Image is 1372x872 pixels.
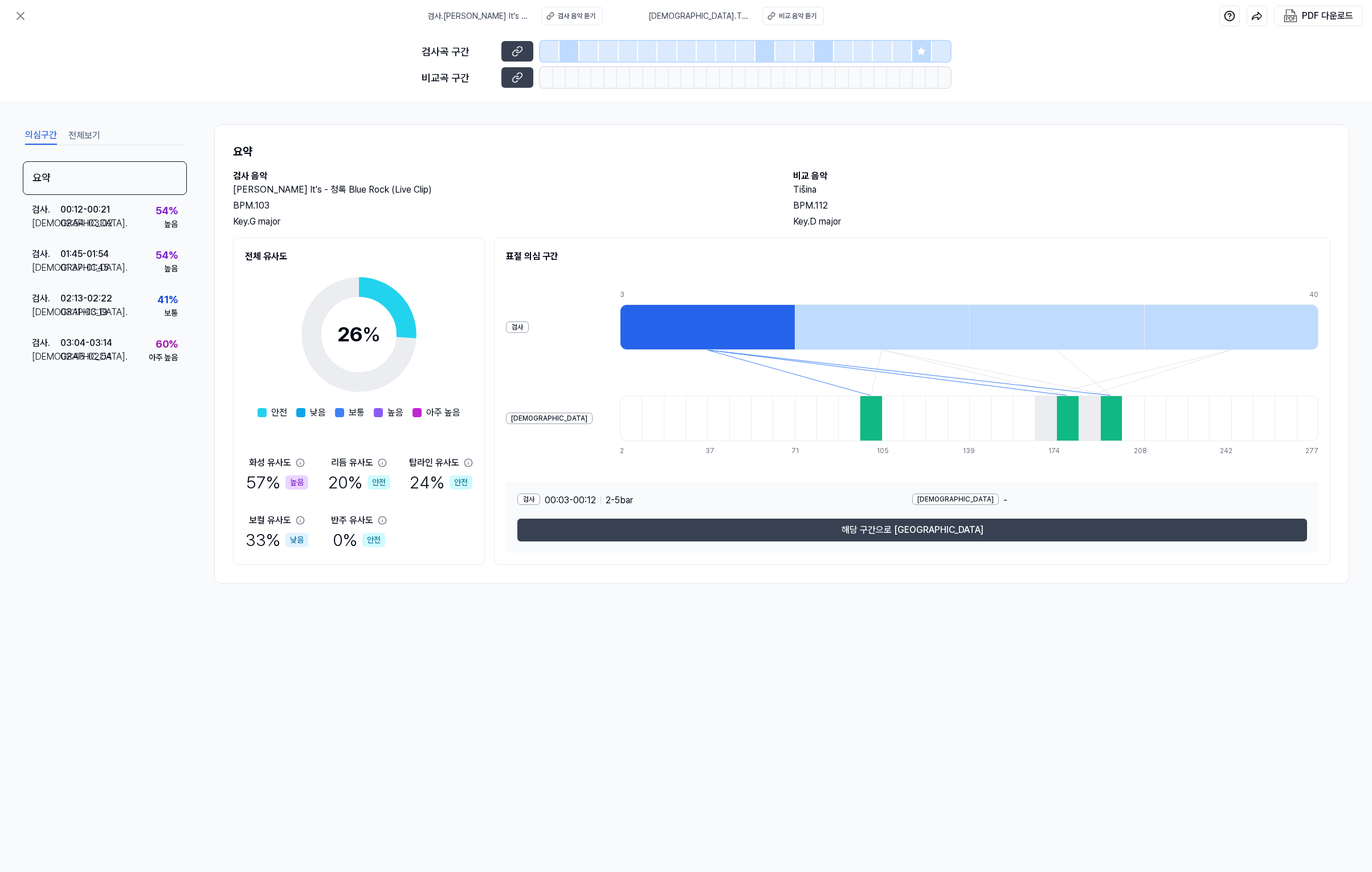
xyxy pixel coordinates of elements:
[963,446,985,456] div: 139
[233,183,770,197] h2: [PERSON_NAME] It's - 청록 Blue Rock (Live Clip)
[506,413,593,424] div: [DEMOGRAPHIC_DATA]
[367,475,390,490] div: 안전
[517,494,540,505] div: 검사
[409,456,459,470] div: 탑라인 유사도
[912,494,1307,507] div: -
[233,143,1330,160] h1: 요약
[157,292,178,307] div: 41 %
[32,336,60,350] div: 검사 .
[32,305,60,319] div: [DEMOGRAPHIC_DATA] .
[912,494,999,505] div: [DEMOGRAPHIC_DATA]
[245,250,473,263] h2: 전체 유사도
[606,494,633,507] span: 2 - 5 bar
[506,321,529,333] div: 검사
[506,250,1318,263] h2: 표절 의심 구간
[25,127,57,145] button: 의심구간
[328,470,390,495] div: 20 %
[1220,446,1242,456] div: 242
[60,261,109,275] div: 01:37 - 01:45
[1251,10,1263,22] img: share
[149,352,178,364] div: 아주 높음
[285,475,308,490] div: 높음
[558,11,595,21] div: 검사 음악 듣기
[877,446,899,456] div: 105
[233,199,770,213] div: BPM. 103
[249,514,291,527] div: 보컬 유사도
[32,350,60,364] div: [DEMOGRAPHIC_DATA] .
[333,527,385,553] div: 0 %
[1302,9,1353,23] div: PDF 다운로드
[23,161,187,195] div: 요약
[233,169,770,183] h2: 검사 음악
[793,199,1330,213] div: BPM. 112
[60,217,113,230] div: 02:54 - 03:02
[331,456,373,470] div: 리듬 유사도
[1134,446,1155,456] div: 208
[32,203,60,217] div: 검사 .
[60,350,112,364] div: 02:45 - 02:54
[541,7,603,25] button: 검사 음악 듣기
[337,319,381,350] div: 26
[517,519,1307,541] button: 해당 구간으로 [GEOGRAPHIC_DATA]
[362,322,381,347] span: %
[331,514,373,527] div: 반주 유사도
[60,305,108,319] div: 03:11 - 03:19
[32,261,60,275] div: [DEMOGRAPHIC_DATA] .
[1048,446,1070,456] div: 174
[1224,10,1235,22] img: help
[545,494,596,507] span: 00:03 - 00:12
[791,446,813,456] div: 71
[793,215,1330,229] div: Key. D major
[1284,9,1297,23] img: PDF Download
[427,10,528,22] span: 검사 . [PERSON_NAME] It's - 청록 Blue Rock (Live Clip)
[156,203,178,218] div: 54 %
[310,406,326,419] span: 낮음
[246,527,308,553] div: 33 %
[271,406,287,419] span: 안전
[249,456,291,470] div: 화성 유사도
[246,470,308,495] div: 57 %
[620,290,795,300] div: 3
[164,307,178,319] div: 보통
[156,247,178,263] div: 54 %
[1305,446,1318,456] div: 277
[1309,290,1318,300] div: 40
[410,470,472,495] div: 24 %
[60,292,112,305] div: 02:13 - 02:22
[285,533,308,547] div: 낮음
[362,533,385,547] div: 안전
[349,406,365,419] span: 보통
[387,406,403,419] span: 높음
[620,446,642,456] div: 2
[1281,6,1355,26] button: PDF 다운로드
[762,7,824,25] button: 비교 음악 듣기
[793,183,1330,197] h2: Tišina
[68,127,100,145] button: 전체보기
[422,44,495,59] div: 검사곡 구간
[60,203,110,217] div: 00:12 - 00:21
[164,263,178,275] div: 높음
[164,218,178,230] div: 높음
[426,406,460,419] span: 아주 높음
[60,336,112,350] div: 03:04 - 03:14
[32,292,60,305] div: 검사 .
[793,169,1330,183] h2: 비교 음악
[233,215,770,229] div: Key. G major
[60,247,109,261] div: 01:45 - 01:54
[779,11,816,21] div: 비교 음악 듣기
[32,247,60,261] div: 검사 .
[422,70,495,85] div: 비교곡 구간
[156,336,178,352] div: 60 %
[648,10,749,22] span: [DEMOGRAPHIC_DATA] . Tišina
[450,475,472,490] div: 안전
[32,217,60,230] div: [DEMOGRAPHIC_DATA] .
[705,446,727,456] div: 37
